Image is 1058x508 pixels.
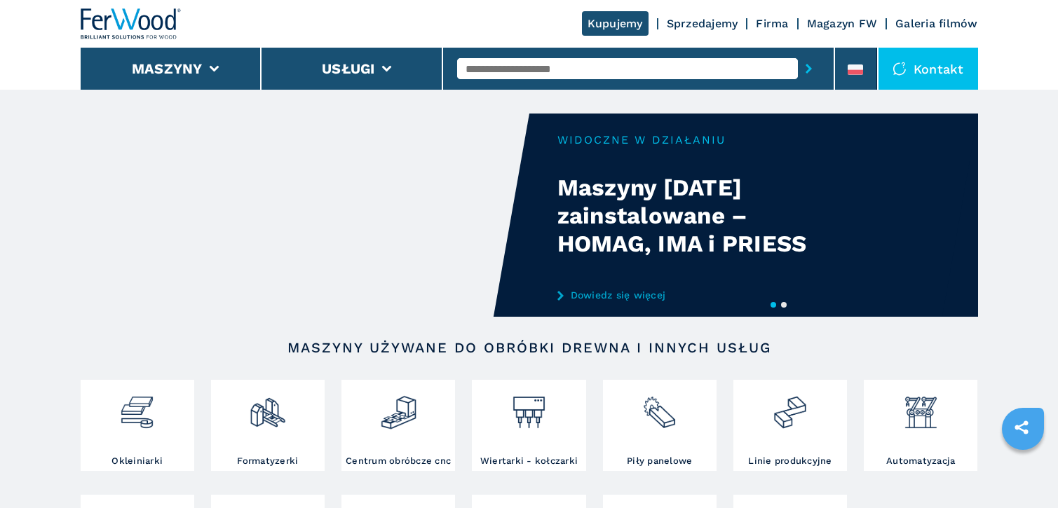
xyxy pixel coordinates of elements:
video: Your browser does not support the video tag. [81,114,529,317]
iframe: Chat [998,445,1047,497]
a: Centrum obróbcze cnc [341,380,455,471]
button: 2 [781,302,787,308]
a: Magazyn FW [807,17,878,30]
a: Galeria filmów [895,17,978,30]
h3: Formatyzerki [237,455,298,467]
img: linee_di_produzione_2.png [771,383,808,431]
h3: Piły panelowe [627,455,692,467]
a: Automatyzacja [864,380,977,471]
img: sezionatrici_2.png [641,383,678,431]
a: Dowiedz się więcej [557,289,832,301]
button: Maszyny [132,60,203,77]
img: bordatrici_1.png [118,383,156,431]
img: automazione.png [902,383,940,431]
button: 1 [771,302,776,308]
img: Kontakt [893,62,907,76]
a: Linie produkcyjne [733,380,847,471]
img: foratrici_inseritrici_2.png [510,383,548,431]
img: squadratrici_2.png [249,383,286,431]
h3: Wiertarki - kołczarki [480,455,578,467]
button: submit-button [798,53,820,85]
h3: Centrum obróbcze cnc [346,455,451,467]
a: Sprzedajemy [667,17,738,30]
div: Kontakt [879,48,978,90]
a: Firma [756,17,788,30]
img: centro_di_lavoro_cnc_2.png [380,383,417,431]
a: Piły panelowe [603,380,717,471]
a: sharethis [1004,410,1039,445]
a: Okleiniarki [81,380,194,471]
h3: Okleiniarki [111,455,163,467]
h3: Automatyzacja [886,455,955,467]
h3: Linie produkcyjne [748,455,832,467]
a: Formatyzerki [211,380,325,471]
img: Ferwood [81,8,182,39]
a: Wiertarki - kołczarki [472,380,585,471]
a: Kupujemy [582,11,649,36]
h2: Maszyny używane do obróbki drewna i innych usług [126,339,933,356]
button: Usługi [322,60,375,77]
